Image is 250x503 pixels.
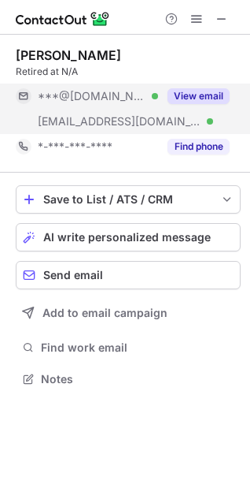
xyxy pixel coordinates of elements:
[43,231,211,244] span: AI write personalized message
[43,269,103,281] span: Send email
[16,261,241,289] button: Send email
[167,88,230,104] button: Reveal Button
[41,372,234,386] span: Notes
[16,47,121,63] div: [PERSON_NAME]
[16,337,241,359] button: Find work email
[41,341,234,355] span: Find work email
[38,114,201,129] span: [EMAIL_ADDRESS][DOMAIN_NAME]
[16,9,110,28] img: ContactOut v5.3.10
[38,89,146,103] span: ***@[DOMAIN_NAME]
[16,65,241,79] div: Retired at N/A
[167,139,230,155] button: Reveal Button
[16,185,241,214] button: save-profile-one-click
[16,368,241,390] button: Notes
[43,193,213,206] div: Save to List / ATS / CRM
[42,307,167,319] span: Add to email campaign
[16,299,241,327] button: Add to email campaign
[16,223,241,251] button: AI write personalized message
